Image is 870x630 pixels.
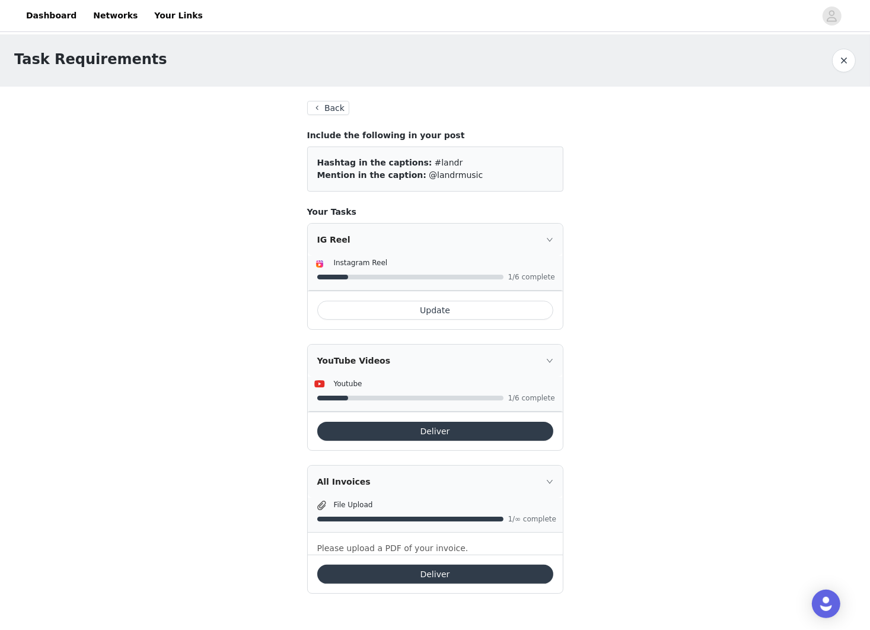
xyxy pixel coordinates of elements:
span: Hashtag in the captions: [317,158,432,167]
a: Networks [86,2,145,29]
span: #landr [435,158,463,167]
i: icon: right [546,478,553,485]
img: Instagram Reels Icon [315,259,324,269]
span: 1/6 complete [508,273,556,281]
div: icon: rightIG Reel [308,224,563,256]
span: Mention in the caption: [317,170,426,180]
p: Please upload a PDF of your invoice. [317,542,553,555]
div: icon: rightAll Invoices [308,466,563,498]
a: Dashboard [19,2,84,29]
button: Update [317,301,553,320]
h1: Task Requirements [14,49,167,70]
span: File Upload [334,501,373,509]
button: Back [307,101,350,115]
div: Open Intercom Messenger [812,590,840,618]
i: icon: right [546,357,553,364]
div: avatar [826,7,837,26]
span: Youtube [334,380,362,388]
h4: Your Tasks [307,206,563,218]
i: icon: right [546,236,553,243]
span: @landrmusic [429,170,483,180]
span: 1/∞ complete [508,516,556,523]
span: Instagram Reel [334,259,388,267]
div: icon: rightYouTube Videos [308,345,563,377]
a: Your Links [147,2,210,29]
button: Deliver [317,422,553,441]
h4: Include the following in your post [307,129,563,142]
span: 1/6 complete [508,394,556,402]
button: Deliver [317,565,553,584]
